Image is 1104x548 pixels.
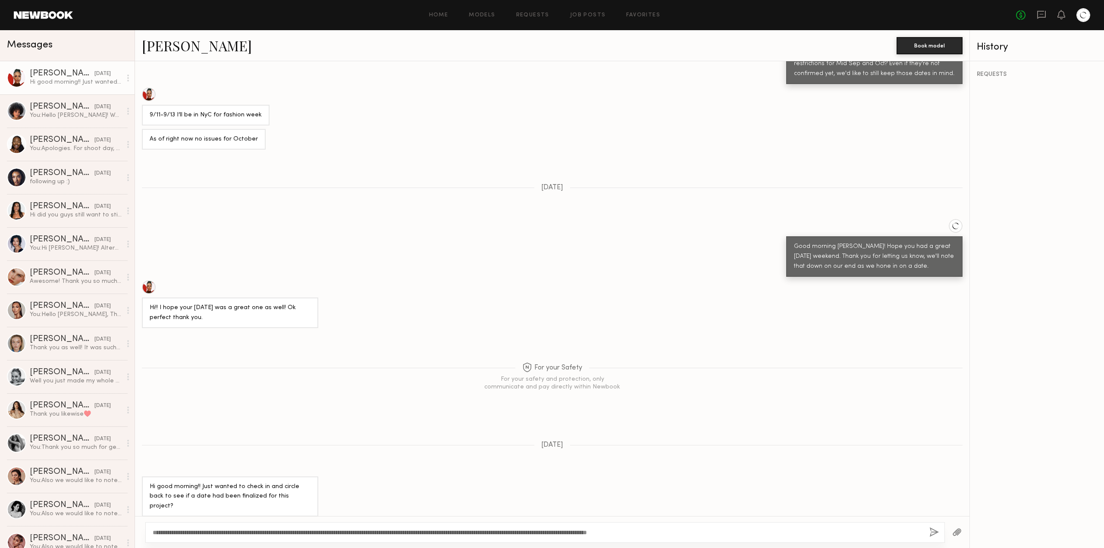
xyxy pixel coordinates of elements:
[94,136,111,144] div: [DATE]
[30,435,94,443] div: [PERSON_NAME]
[626,13,660,18] a: Favorites
[469,13,495,18] a: Models
[30,277,122,285] div: Awesome! Thank you so much x
[30,269,94,277] div: [PERSON_NAME]
[94,269,111,277] div: [DATE]
[94,103,111,111] div: [DATE]
[516,13,549,18] a: Requests
[94,169,111,178] div: [DATE]
[541,184,563,191] span: [DATE]
[94,501,111,510] div: [DATE]
[570,13,606,18] a: Job Posts
[94,70,111,78] div: [DATE]
[94,236,111,244] div: [DATE]
[541,442,563,449] span: [DATE]
[30,510,122,518] div: You: Also we would like to note: If we do not move forward with you after this casting/pre-fittin...
[30,468,94,476] div: [PERSON_NAME]
[30,401,94,410] div: [PERSON_NAME]
[30,202,94,211] div: [PERSON_NAME]
[483,376,621,391] div: For your safety and protection, only communicate and pay directly within Newbook
[30,410,122,418] div: Thank you likewise♥️
[94,203,111,211] div: [DATE]
[94,435,111,443] div: [DATE]
[94,468,111,476] div: [DATE]
[30,178,122,186] div: following up :)
[30,144,122,153] div: You: Apologies. For shoot day, we're ideally aiming for sometime next week, but shoot will be wit...
[30,335,94,344] div: [PERSON_NAME]
[30,103,94,111] div: [PERSON_NAME]
[977,72,1098,78] div: REQUESTS
[30,310,122,319] div: You: Hello [PERSON_NAME], Thank you for following up with us! Yes, we have saved your portfolio a...
[30,78,122,86] div: Hi good morning!! Just wanted to check in and circle back to see if a date had been finalized for...
[977,42,1098,52] div: History
[30,136,94,144] div: [PERSON_NAME]
[30,443,122,451] div: You: Thank you so much for getting back to us [PERSON_NAME]! We hope you have a wonderful rest of...
[94,302,111,310] div: [DATE]
[30,111,122,119] div: You: Hello [PERSON_NAME]! We just wanted to get you an updated regarding the [DEMOGRAPHIC_DATA] L...
[94,369,111,377] div: [DATE]
[30,368,94,377] div: [PERSON_NAME]
[897,41,963,49] a: Book model
[150,135,258,144] div: As of right now no issues for October
[30,377,122,385] div: Well you just made my whole day!! Thank you so much for those kind words. I felt so grateful to g...
[30,344,122,352] div: Thank you as well! It was such a beautiful shoot day, I can’t wait to work with this team again i...
[150,482,310,512] div: Hi good morning!! Just wanted to check in and circle back to see if a date had been finalized for...
[794,49,955,79] div: Awesome! Great to hear. Do you have any availability restrictions for Mid Sep and Oct? Even if th...
[150,303,310,323] div: Hi!! I hope your [DATE] was a great one as well! Ok perfect thank you.
[30,235,94,244] div: [PERSON_NAME]
[142,36,252,55] a: [PERSON_NAME]
[30,169,94,178] div: [PERSON_NAME]
[30,534,94,543] div: [PERSON_NAME]
[30,211,122,219] div: Hi did you guys still want to still shoot
[30,501,94,510] div: [PERSON_NAME]
[7,40,53,50] span: Messages
[429,13,448,18] a: Home
[30,244,122,252] div: You: Hi [PERSON_NAME]! Alternatively, we are also looking for models for UGC content. Would you b...
[94,335,111,344] div: [DATE]
[94,535,111,543] div: [DATE]
[150,110,262,120] div: 9/11-9/13 I’ll be in NyC for fashion week
[897,37,963,54] button: Book model
[30,476,122,485] div: You: Also we would like to note: If we do not move forward with you after this casting/pre-fittin...
[794,242,955,272] div: Good morning [PERSON_NAME]! Hope you had a great [DATE] weekend. Thank you for letting us know, w...
[522,363,582,373] span: For your Safety
[30,302,94,310] div: [PERSON_NAME]
[94,402,111,410] div: [DATE]
[30,69,94,78] div: [PERSON_NAME]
